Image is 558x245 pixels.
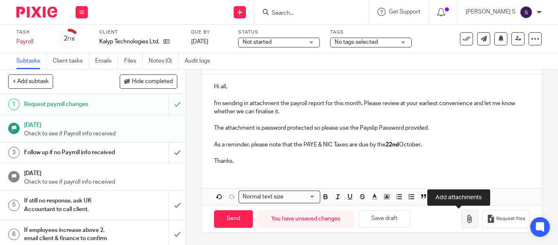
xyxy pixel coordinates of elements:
button: Save draft [359,210,410,228]
img: Pixie [16,7,57,18]
h1: [DATE] [24,167,178,178]
span: Not started [243,39,272,45]
button: + Add subtask [8,74,53,88]
h1: Request payroll changes [24,98,115,110]
span: [DATE] [191,39,208,45]
input: Search for option [286,193,315,201]
div: 3 [8,147,20,158]
button: Request files [482,210,530,228]
h1: If still no response, ask UK Accountant to call client. [24,195,115,216]
input: Send [214,210,253,228]
p: Kalyp Technologies Ltd. [99,38,159,46]
a: Client tasks [53,53,89,69]
a: Files [124,53,143,69]
label: Client [99,29,181,36]
h1: Follow up if no Payroll info received [24,146,115,159]
p: [PERSON_NAME] S [466,8,516,16]
h1: [DATE] [24,119,178,129]
span: No tags selected [335,39,378,45]
strong: 22nd [386,142,399,148]
p: I'm sending in attachment the payroll report for this month. Please review at your earliest conve... [214,99,530,116]
div: 5 [8,200,20,211]
div: You have unsaved changes [257,210,355,228]
div: 1 [8,99,20,110]
div: 2 [64,34,75,43]
span: Get Support [389,9,420,15]
button: Hide completed [120,74,177,88]
p: As a reminder, please note that the PAYE & NIC Taxes are due by the October [214,141,530,149]
a: Notes (0) [149,53,179,69]
div: 6 [8,229,20,240]
small: /16 [67,37,75,41]
label: Due by [191,29,228,36]
span: Hide completed [132,79,173,85]
input: Search [271,10,344,17]
p: Thanks, [214,157,530,165]
div: Search for option [239,191,320,203]
p: Check to see if Payroll info received [24,130,178,138]
a: Emails [95,53,118,69]
label: Task [16,29,49,36]
img: svg%3E [520,6,533,19]
p: Check to see if payroll info received [24,178,178,186]
a: Audit logs [185,53,216,69]
h1: If employees increase above 2, email client & finance to confirm [24,224,115,245]
p: Hi all, [214,83,530,91]
label: Tags [330,29,412,36]
div: Payroll [16,38,49,46]
label: Status [238,29,320,36]
a: Subtasks [16,53,47,69]
span: Normal text size [241,193,285,201]
strong: . [421,142,422,148]
span: Request files [496,216,525,222]
p: The attachment is password protected so please use the Payslip Password provided. [214,124,530,132]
